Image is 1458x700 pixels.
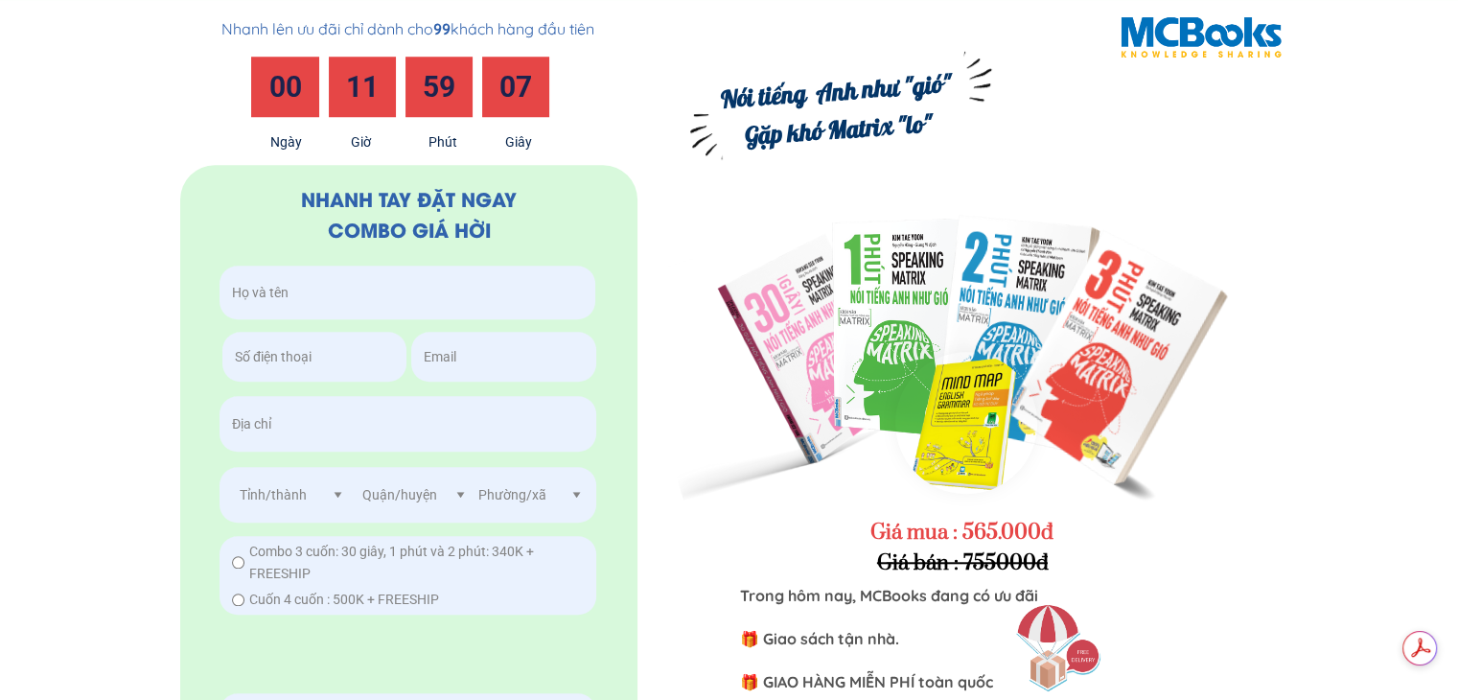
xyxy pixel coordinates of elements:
input: Email [419,332,588,382]
div: Giờ [320,131,402,152]
span: Cuốn 4 cuốn : 500K + FREESHIP [249,589,439,610]
input: Số điện thoại [230,332,400,382]
span: Combo 3 cuốn: 30 giây, 1 phút và 2 phút: 340K + FREESHIP [249,541,574,584]
div: Ngày [245,131,327,152]
div: NHANH TAY ĐẶT NGAY COMBO GIÁ HỜI [220,183,599,245]
h3: Giá bán : 755000đ [877,548,1053,579]
div: Giây [478,131,560,152]
input: Họ và tên [227,266,588,319]
div: Phút [402,131,483,152]
div: Nhanh lên ưu đãi chỉ dành cho khách hàng đầu tiên [212,17,604,42]
span: 99 [433,19,451,38]
h3: Giá mua : 565.000đ [870,518,1063,548]
input: Địa chỉ [227,396,589,452]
